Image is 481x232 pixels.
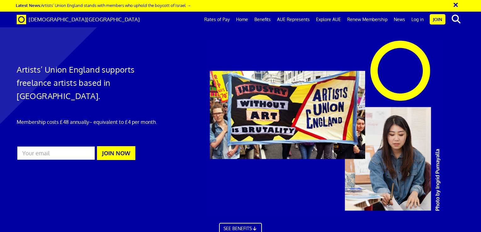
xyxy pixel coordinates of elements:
a: Benefits [251,12,274,27]
a: Home [233,12,251,27]
h1: Artists’ Union England supports freelance artists based in [GEOGRAPHIC_DATA]. [17,63,160,102]
span: [DEMOGRAPHIC_DATA][GEOGRAPHIC_DATA] [29,16,140,23]
p: Membership costs £48 annually – equivalent to £4 per month. [17,118,160,126]
a: Latest News:Artists’ Union England stands with members who uphold the boycott of Israel → [16,3,191,8]
a: News [391,12,408,27]
button: search [447,13,466,26]
input: Your email [17,146,95,160]
button: JOIN NOW [97,146,135,160]
a: Log in [408,12,427,27]
a: Join [430,14,445,25]
a: Explore AUE [313,12,344,27]
a: Rates of Pay [201,12,233,27]
a: AUE Represents [274,12,313,27]
a: Brand [DEMOGRAPHIC_DATA][GEOGRAPHIC_DATA] [12,12,144,27]
a: Renew Membership [344,12,391,27]
strong: Latest News: [16,3,41,8]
